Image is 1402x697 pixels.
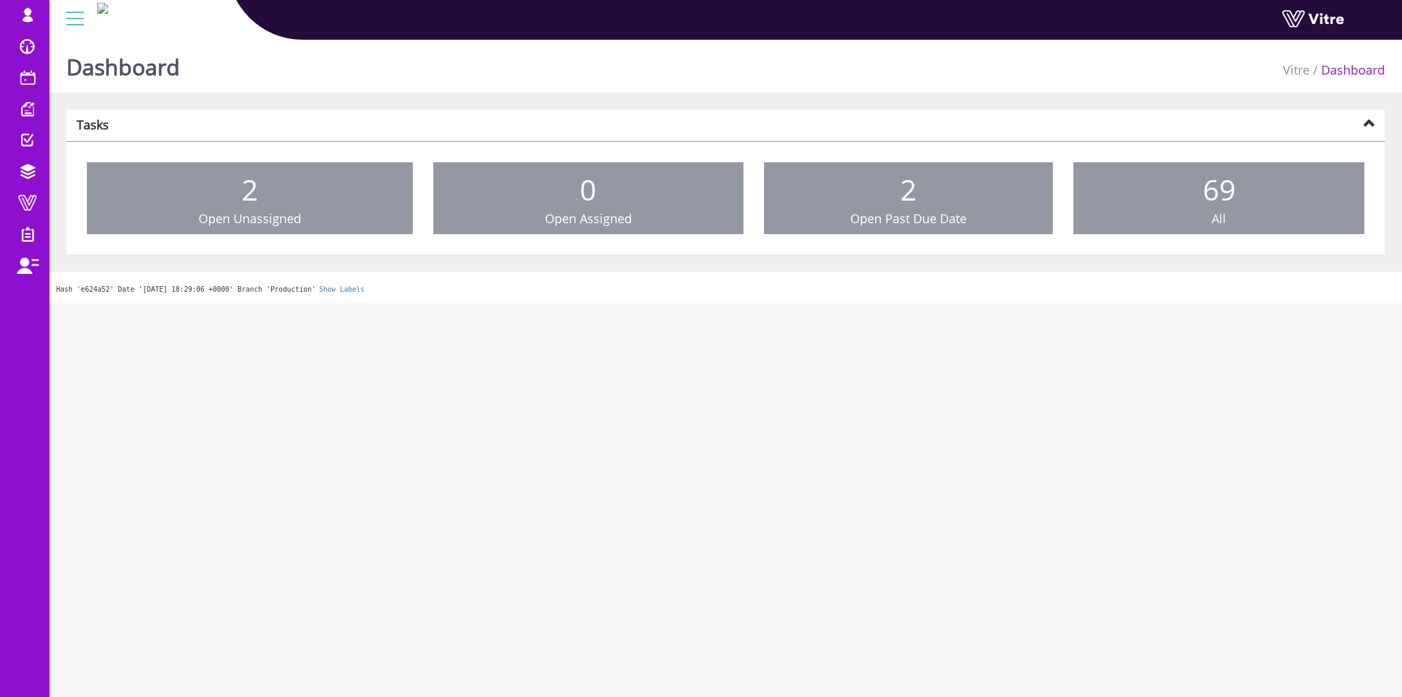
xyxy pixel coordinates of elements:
[1073,162,1364,235] a: 69 All
[900,170,917,209] span: 2
[433,162,743,235] a: 0 Open Assigned
[319,286,364,293] a: Show Labels
[850,210,967,227] span: Open Past Due Date
[56,286,316,293] span: Hash 'e624a52' Date '[DATE] 18:29:06 +0000' Branch 'Production'
[1203,170,1236,209] span: 69
[1212,210,1226,227] span: All
[66,34,180,92] h1: Dashboard
[764,162,1054,235] a: 2 Open Past Due Date
[199,210,301,227] span: Open Unassigned
[97,3,108,14] img: Logo-Web.png
[77,116,109,133] strong: Tasks
[1310,62,1385,79] li: Dashboard
[580,170,596,209] span: 0
[87,162,413,235] a: 2 Open Unassigned
[1283,62,1310,78] a: Vitre
[545,210,632,227] span: Open Assigned
[242,170,258,209] span: 2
